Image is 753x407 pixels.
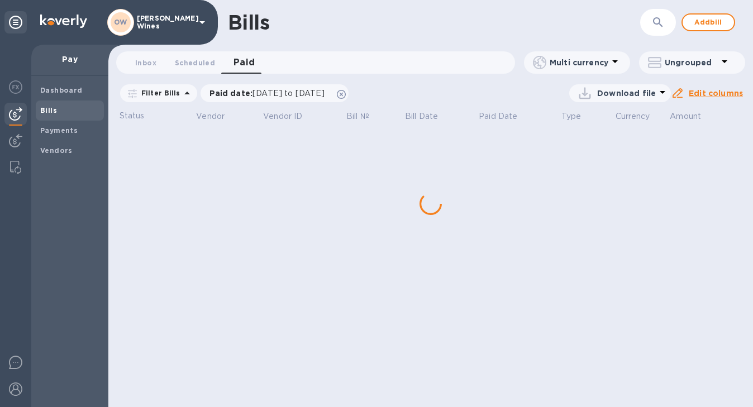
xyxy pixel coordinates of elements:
div: Paid date:[DATE] to [DATE] [201,84,349,102]
p: Download file [597,88,656,99]
p: Multi currency [550,57,608,68]
p: Paid Date [479,111,517,122]
h1: Bills [228,11,269,34]
p: Amount [670,111,701,122]
p: Vendor ID [263,111,302,122]
span: Inbox [135,57,156,69]
p: Bill Date [405,111,438,122]
span: Paid [233,55,255,70]
span: Vendor [196,111,239,122]
b: OW [114,18,127,26]
p: Type [561,111,582,122]
span: Amount [670,111,716,122]
p: Paid date : [209,88,331,99]
p: [PERSON_NAME] Wines [137,15,193,30]
span: Add bill [692,16,725,29]
b: Vendors [40,146,73,155]
b: Bills [40,106,57,114]
p: Vendor [196,111,225,122]
span: Paid Date [479,111,532,122]
b: Payments [40,126,78,135]
div: Unpin categories [4,11,27,33]
p: Pay [40,54,99,65]
span: [DATE] to [DATE] [252,89,325,98]
span: Type [561,111,596,122]
b: Dashboard [40,86,83,94]
span: Bill № [346,111,384,122]
img: Logo [40,15,87,28]
span: Scheduled [175,57,215,69]
span: Bill Date [405,111,452,122]
img: Foreign exchange [9,80,22,94]
p: Currency [616,111,650,122]
u: Edit columns [689,89,743,98]
p: Filter Bills [137,88,180,98]
p: Bill № [346,111,369,122]
p: Ungrouped [665,57,718,68]
span: Vendor ID [263,111,317,122]
p: Status [120,110,158,122]
button: Addbill [681,13,735,31]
